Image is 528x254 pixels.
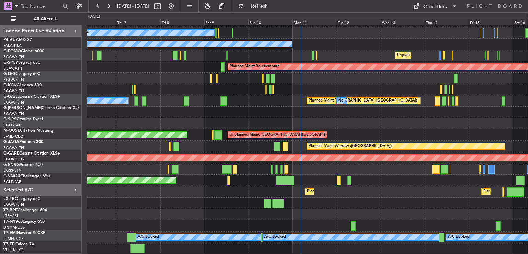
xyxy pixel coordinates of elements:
a: LGAV/ATH [3,66,22,71]
span: G-[PERSON_NAME] [3,106,42,110]
input: Trip Number [21,1,60,11]
a: P4-AUAMD-87 [3,38,32,42]
span: LX-TRO [3,197,18,201]
a: G-SPCYLegacy 650 [3,61,40,65]
button: Refresh [235,1,276,12]
a: EGLF/FAB [3,123,21,128]
span: T7-N1960 [3,220,23,224]
a: EGLF/FAB [3,179,21,184]
a: G-GAALCessna Citation XLS+ [3,95,60,99]
div: Fri 15 [469,19,513,25]
a: G-FOMOGlobal 6000 [3,49,44,53]
a: EGGW/LTN [3,202,24,207]
a: LTBA/ISL [3,213,19,219]
a: EGGW/LTN [3,111,24,116]
a: G-JAGAPhenom 300 [3,140,43,144]
div: Fri 8 [160,19,204,25]
div: Sat 9 [204,19,248,25]
div: Planned Maint Warsaw ([GEOGRAPHIC_DATA]) [309,141,392,151]
div: Planned Maint [GEOGRAPHIC_DATA] ([GEOGRAPHIC_DATA]) [309,96,417,106]
a: G-VNORChallenger 650 [3,174,50,178]
div: No Crew [338,96,354,106]
a: M-OUSECitation Mustang [3,129,53,133]
span: G-VNOR [3,174,20,178]
span: T7-FFI [3,242,15,246]
div: A/C Booked [137,232,159,242]
button: Quick Links [410,1,461,12]
span: G-GAAL [3,95,19,99]
span: T7-EMI [3,231,17,235]
div: Quick Links [423,3,447,10]
span: G-LEGC [3,72,18,76]
a: LFMD/CEQ [3,134,23,139]
div: Thu 7 [116,19,160,25]
div: A/C Booked [264,232,286,242]
a: T7-FFIFalcon 7X [3,242,34,246]
span: P4-AUA [3,38,19,42]
div: Tue 12 [337,19,381,25]
a: G-SIRSCitation Excel [3,117,43,121]
a: LFMN/NCE [3,236,24,241]
div: Unplanned Maint [GEOGRAPHIC_DATA] ([GEOGRAPHIC_DATA]) [230,130,343,140]
span: Refresh [245,4,274,9]
span: T7-BRE [3,208,18,212]
span: M-OUSE [3,129,20,133]
span: G-FOMO [3,49,21,53]
div: A/C Booked [448,232,470,242]
div: Wed 6 [72,19,116,25]
a: G-KGKGLegacy 600 [3,83,42,87]
a: LX-TROLegacy 650 [3,197,40,201]
a: EGNR/CEG [3,157,24,162]
a: FALA/HLA [3,43,22,48]
div: Thu 14 [425,19,469,25]
div: Planned Maint [GEOGRAPHIC_DATA] ([GEOGRAPHIC_DATA]) [307,187,415,197]
a: EGGW/LTN [3,145,24,150]
a: G-LEGCLegacy 600 [3,72,40,76]
a: G-GARECessna Citation XLS+ [3,151,60,156]
a: T7-N1960Legacy 650 [3,220,45,224]
div: Unplanned Maint [GEOGRAPHIC_DATA] ([GEOGRAPHIC_DATA]) [397,50,510,61]
span: G-JAGA [3,140,19,144]
span: G-GARE [3,151,19,156]
div: Sun 10 [248,19,292,25]
span: G-KGKG [3,83,20,87]
a: EGSS/STN [3,168,22,173]
a: EGGW/LTN [3,88,24,94]
a: EGGW/LTN [3,100,24,105]
a: VHHH/HKG [3,247,24,253]
a: T7-EMIHawker 900XP [3,231,45,235]
div: Mon 11 [292,19,336,25]
a: EGGW/LTN [3,54,24,60]
span: G-SIRS [3,117,16,121]
span: [DATE] - [DATE] [117,3,149,9]
a: G-[PERSON_NAME]Cessna Citation XLS [3,106,80,110]
span: All Aircraft [18,17,73,21]
a: T7-BREChallenger 604 [3,208,47,212]
div: Planned Maint Bournemouth [230,62,279,72]
div: [DATE] [88,14,100,20]
div: Wed 13 [381,19,425,25]
span: G-ENRG [3,163,20,167]
a: G-ENRGPraetor 600 [3,163,43,167]
span: G-SPCY [3,61,18,65]
a: DNMM/LOS [3,225,25,230]
a: EGGW/LTN [3,77,24,82]
button: All Aircraft [8,13,75,24]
